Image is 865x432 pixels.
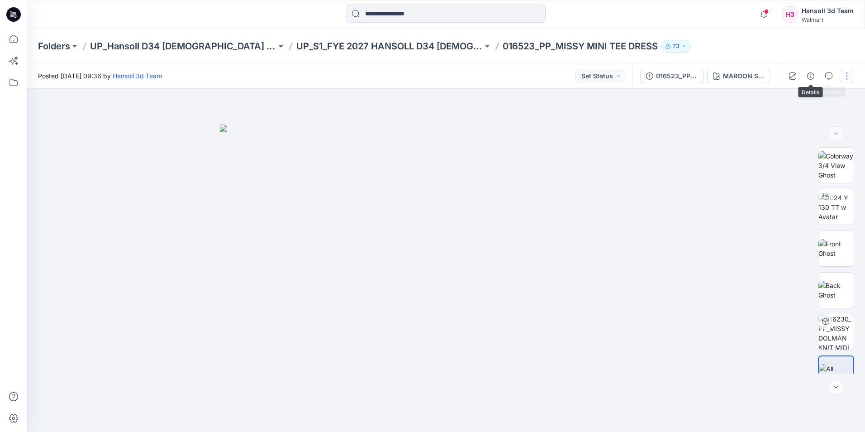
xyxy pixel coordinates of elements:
[818,314,854,350] img: 016230_PP_MISSY DOLMAN KNIT MIDI DRESS MAROON SURPEME
[640,69,703,83] button: 016523_PP_MISSY MINI TEE DRESS
[818,239,854,258] img: Front Ghost
[90,40,276,53] a: UP_Hansoll D34 [DEMOGRAPHIC_DATA] Dresses
[296,40,483,53] a: UP_S1_FYE 2027 HANSOLL D34 [DEMOGRAPHIC_DATA] DRESSES
[819,364,853,383] img: All colorways
[113,72,162,80] a: Hansoll 3d Team
[802,5,854,16] div: Hansoll 3d Team
[220,125,672,432] img: eyJhbGciOiJIUzI1NiIsImtpZCI6IjAiLCJzbHQiOiJzZXMiLCJ0eXAiOiJKV1QifQ.eyJkYXRhIjp7InR5cGUiOiJzdG9yYW...
[503,40,658,53] p: 016523_PP_MISSY MINI TEE DRESS
[782,6,798,23] div: H3
[803,69,818,83] button: Details
[38,40,70,53] a: Folders
[818,193,854,221] img: 2024 Y 130 TT w Avatar
[38,71,162,81] span: Posted [DATE] 09:36 by
[723,71,765,81] div: MAROON SURPEME
[707,69,770,83] button: MAROON SURPEME
[673,41,680,51] p: 73
[802,16,854,23] div: Walmart
[818,151,854,180] img: Colorway 3/4 View Ghost
[818,281,854,300] img: Back Ghost
[656,71,698,81] div: 016523_PP_MISSY MINI TEE DRESS
[661,40,691,53] button: 73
